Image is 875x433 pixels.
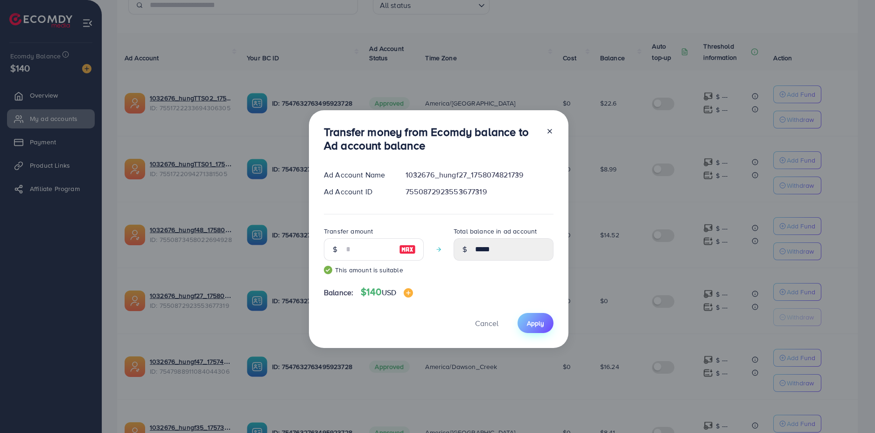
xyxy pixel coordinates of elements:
[361,286,413,298] h4: $140
[527,319,544,328] span: Apply
[316,170,398,180] div: Ad Account Name
[398,170,561,180] div: 1032676_hungf27_1758074821739
[454,227,537,236] label: Total balance in ad account
[324,266,332,274] img: guide
[399,244,416,255] img: image
[324,265,424,275] small: This amount is suitable
[316,186,398,197] div: Ad Account ID
[463,313,510,333] button: Cancel
[324,227,373,236] label: Transfer amount
[518,313,553,333] button: Apply
[324,287,353,298] span: Balance:
[398,186,561,197] div: 7550872923553677319
[404,288,413,298] img: image
[475,318,498,328] span: Cancel
[382,287,396,298] span: USD
[835,391,868,426] iframe: Chat
[324,125,539,152] h3: Transfer money from Ecomdy balance to Ad account balance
